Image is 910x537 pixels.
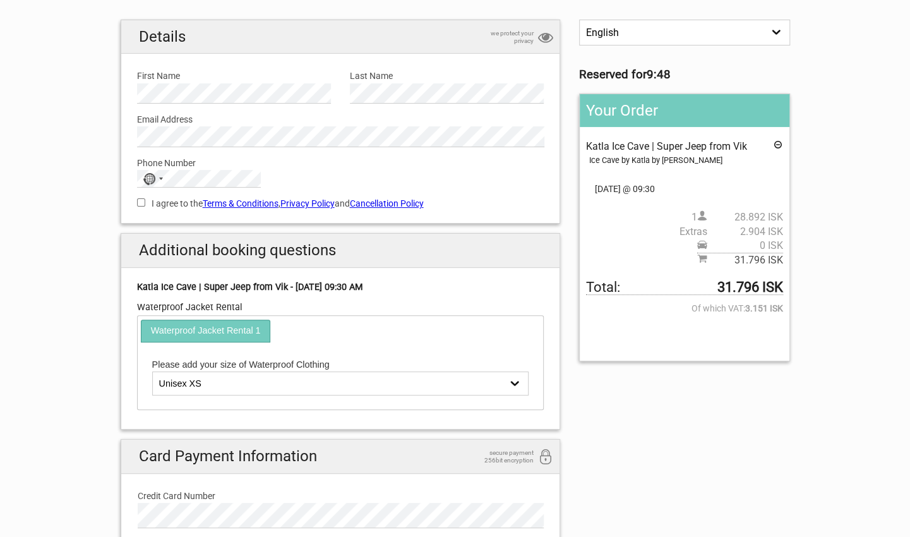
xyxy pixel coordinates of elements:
[137,156,544,170] label: Phone Number
[579,68,789,81] h3: Reserved for
[350,69,544,83] label: Last Name
[697,239,783,253] span: Pickup price
[745,301,783,315] strong: 3.151 ISK
[138,489,544,503] label: Credit Card Number
[137,196,544,210] label: I agree to the , and
[538,449,553,466] i: 256bit encryption
[121,234,560,267] h2: Additional booking questions
[203,198,278,208] a: Terms & Conditions
[470,449,534,464] span: secure payment 256bit encryption
[538,30,553,47] i: privacy protection
[137,301,544,315] div: Waterproof Jacket Rental
[280,198,335,208] a: Privacy Policy
[707,210,783,224] span: 28.892 ISK
[586,301,782,315] span: Of which VAT:
[137,281,544,294] div: Katla Ice Cave | Super Jeep from Vik - [DATE] 09:30 AM
[691,210,783,224] span: 1 person(s)
[680,225,783,239] span: Extras
[717,281,783,294] strong: 31.796 ISK
[141,320,270,341] a: Waterproof Jacket Rental 1
[580,94,789,127] h2: Your Order
[586,140,747,152] span: Katla Ice Cave | Super Jeep from Vik
[586,281,782,295] span: Total to be paid
[589,154,782,167] div: Ice Cave by Katla by [PERSON_NAME]
[647,68,671,81] strong: 9:48
[707,253,783,267] span: 31.796 ISK
[707,225,783,239] span: 2.904 ISK
[586,182,782,196] span: [DATE] @ 09:30
[152,358,529,371] div: Please add your size of Waterproof Clothing
[350,198,424,208] a: Cancellation Policy
[470,30,534,45] span: we protect your privacy
[138,171,169,187] button: Selected country
[707,239,783,253] span: 0 ISK
[121,20,560,54] h2: Details
[121,440,560,473] h2: Card Payment Information
[697,253,783,267] span: Subtotal
[137,112,544,126] label: Email Address
[137,69,331,83] label: First Name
